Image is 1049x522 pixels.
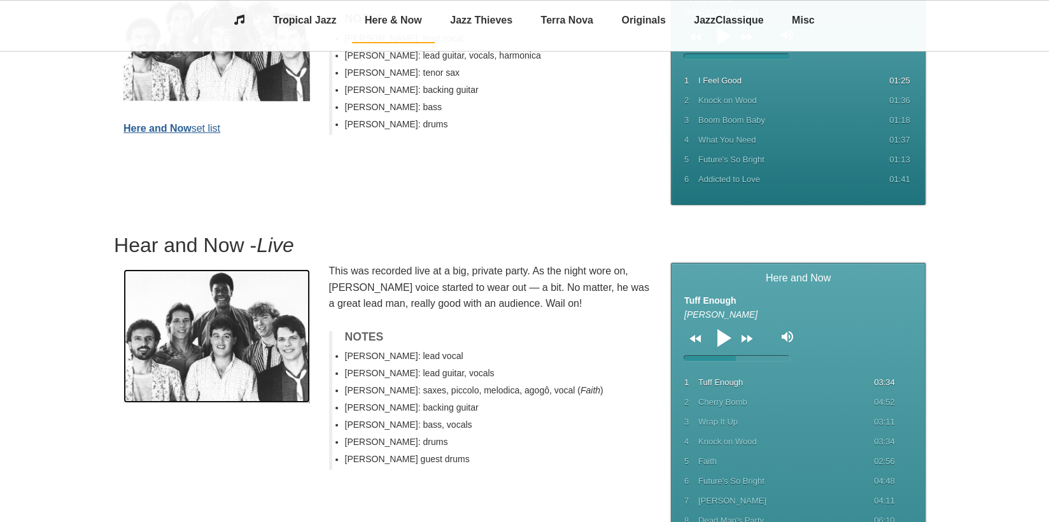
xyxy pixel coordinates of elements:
em: Faith [581,385,600,395]
div: 4 [684,130,698,150]
div: 5 [684,150,698,169]
div: 01:13 [889,150,912,169]
div: Future's So Bright [698,150,889,169]
div: 3 [684,110,698,130]
a: JazzClassique [681,4,776,37]
div: Addicted to Love [698,169,889,189]
li: [PERSON_NAME]: saxes, piccolo, melodica, agogô, vocal ( ) [345,384,640,401]
div: 4 [684,432,698,451]
div: 01:36 [889,90,912,110]
a: Misc [779,4,827,37]
div: 01:18 [889,110,912,130]
div: 03:34 [874,432,897,451]
strong: Here and Now [123,123,192,134]
div: Cherry Bomb [698,392,874,412]
div: 03:11 [874,412,897,432]
div: Boom Boom Baby [698,110,889,130]
em: Live [257,234,294,257]
div: Knock on Wood [698,432,874,451]
div: 2 [684,90,698,110]
div: What You Need [698,130,889,150]
p: This was recorded live at a big, private party. As the night wore on, [PERSON_NAME] voice started... [329,263,652,312]
div: 01:25 [889,71,912,90]
div: 03:34 [874,372,897,392]
div: 6 [684,471,698,491]
div: 5 [684,451,698,471]
div: 04:11 [874,491,897,511]
h3: Hear and Now - [114,234,935,257]
div: [PERSON_NAME] [698,491,874,511]
div: Tuff Enough [684,295,912,306]
div: 1 [684,372,698,392]
div: 3 [684,412,698,432]
div: Faith [698,451,874,471]
li: [PERSON_NAME]: backing guitar [345,83,640,101]
div: 7 [684,491,698,511]
div: Knock on Wood [698,90,889,110]
div: Tuff Enough [698,372,874,392]
div: [PERSON_NAME] [684,309,912,320]
li: [PERSON_NAME]: lead guitar, vocals [345,367,640,384]
div: 2 [684,392,698,412]
a: Here and Nowset list [123,123,220,134]
div: 01:37 [889,130,912,150]
li: [PERSON_NAME]: lead vocal [345,349,640,367]
div: 01:41 [889,169,912,189]
div: 1 [684,71,698,90]
a: Originals [609,4,678,37]
div: Wrap It Up [698,412,874,432]
a: Terra Nova [528,4,605,37]
li: [PERSON_NAME]: backing guitar [345,401,640,418]
a: Tropical Jazz [260,4,349,37]
div: 02:56 [874,451,897,471]
div: I Feel Good [698,71,889,90]
li: [PERSON_NAME]: tenor sax [345,66,640,83]
li: [PERSON_NAME]: bass, vocals [345,418,640,435]
div: Future's So Bright [698,471,874,491]
li: [PERSON_NAME]: drums [345,118,640,135]
a: Jazz Thieves [437,4,525,37]
div: 6 [684,169,698,189]
a: Here & Now [352,4,435,37]
li: [PERSON_NAME]: drums [345,435,640,453]
div: Here and Now [682,271,915,292]
li: [PERSON_NAME]: bass [345,101,640,118]
li: [PERSON_NAME]: lead guitar, vocals, harmonica [345,49,640,66]
h5: NOTES [345,331,640,343]
li: [PERSON_NAME] guest drums [345,453,640,470]
div: 04:48 [874,471,897,491]
img: HN-promo.png [123,269,310,403]
div: 04:52 [874,392,897,412]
